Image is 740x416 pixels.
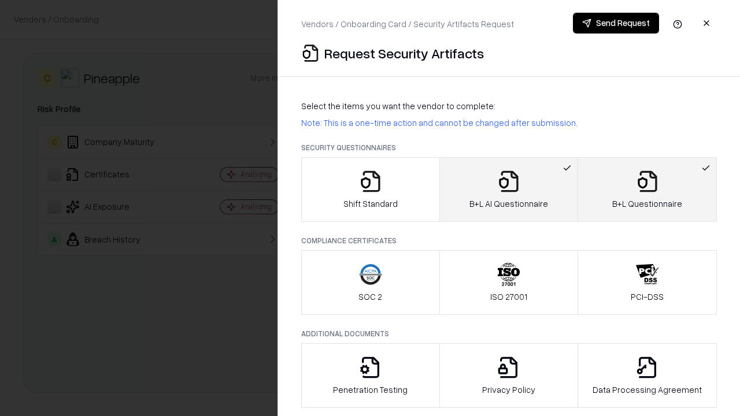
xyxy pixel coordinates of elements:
button: SOC 2 [301,250,440,315]
button: Penetration Testing [301,343,440,408]
p: Privacy Policy [482,384,535,396]
p: Shift Standard [343,198,398,210]
p: Security Questionnaires [301,143,717,153]
p: ISO 27001 [490,291,527,303]
p: Note: This is a one-time action and cannot be changed after submission. [301,117,717,129]
p: Vendors / Onboarding Card / Security Artifacts Request [301,18,514,30]
button: PCI-DSS [578,250,717,315]
p: B+L AI Questionnaire [469,198,548,210]
p: Compliance Certificates [301,236,717,246]
button: B+L Questionnaire [578,157,717,222]
p: SOC 2 [358,291,382,303]
p: PCI-DSS [631,291,664,303]
button: ISO 27001 [439,250,579,315]
button: B+L AI Questionnaire [439,157,579,222]
p: B+L Questionnaire [612,198,682,210]
p: Request Security Artifacts [324,44,484,62]
button: Data Processing Agreement [578,343,717,408]
button: Shift Standard [301,157,440,222]
button: Send Request [573,13,659,34]
button: Privacy Policy [439,343,579,408]
p: Penetration Testing [333,384,408,396]
p: Additional Documents [301,329,717,339]
p: Select the items you want the vendor to complete: [301,100,717,112]
p: Data Processing Agreement [593,384,702,396]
